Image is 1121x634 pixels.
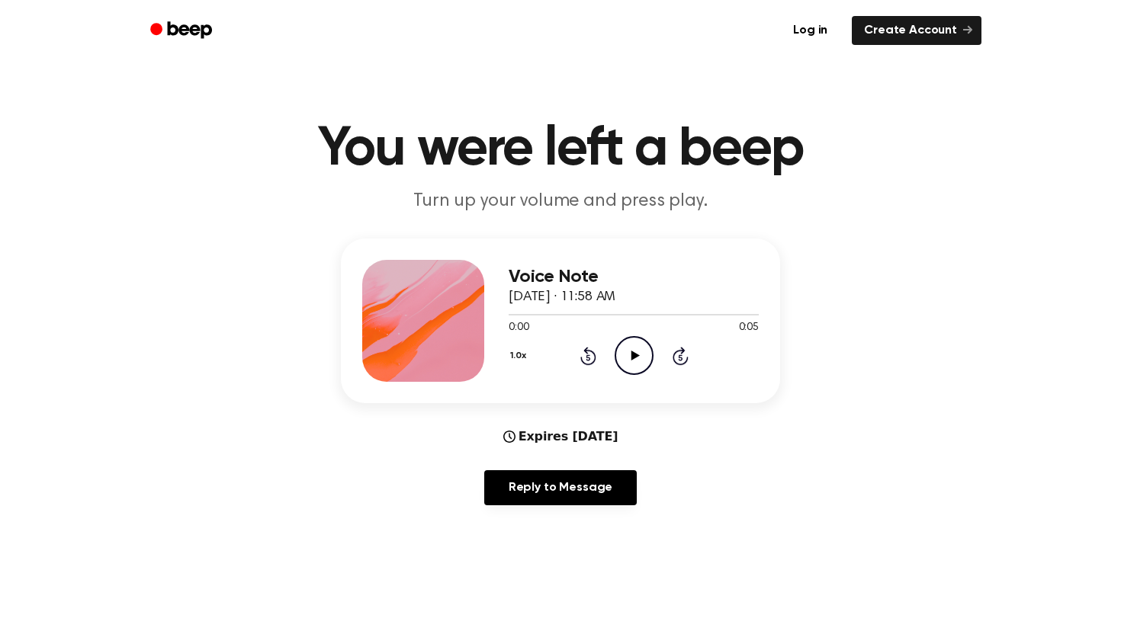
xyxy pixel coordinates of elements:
[170,122,951,177] h1: You were left a beep
[503,427,618,446] div: Expires [DATE]
[140,16,226,46] a: Beep
[509,320,528,336] span: 0:00
[778,13,843,48] a: Log in
[484,470,637,505] a: Reply to Message
[852,16,981,45] a: Create Account
[268,189,853,214] p: Turn up your volume and press play.
[509,267,759,287] h3: Voice Note
[509,290,615,304] span: [DATE] · 11:58 AM
[739,320,759,336] span: 0:05
[509,343,532,369] button: 1.0x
